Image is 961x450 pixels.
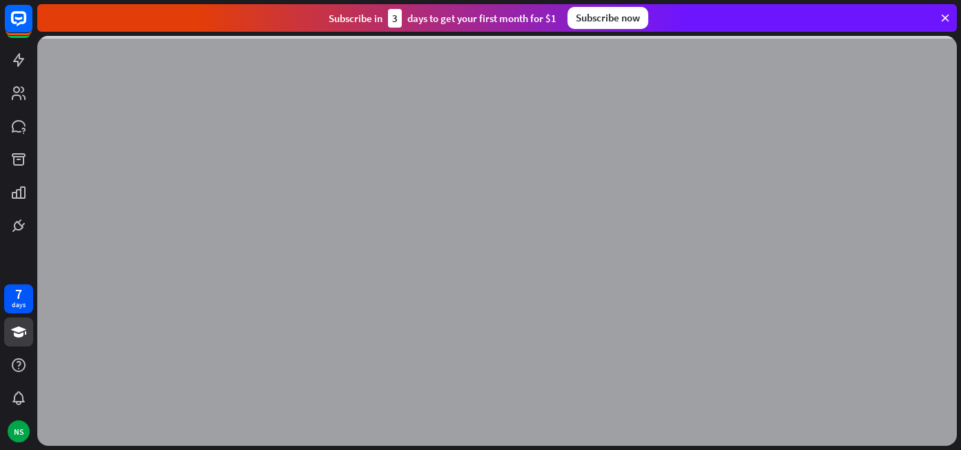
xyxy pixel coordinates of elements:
a: 7 days [4,284,33,313]
div: 3 [388,9,402,28]
div: days [12,300,26,310]
div: 7 [15,288,22,300]
div: Subscribe now [567,7,648,29]
div: Subscribe in days to get your first month for $1 [329,9,556,28]
div: NS [8,420,30,442]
